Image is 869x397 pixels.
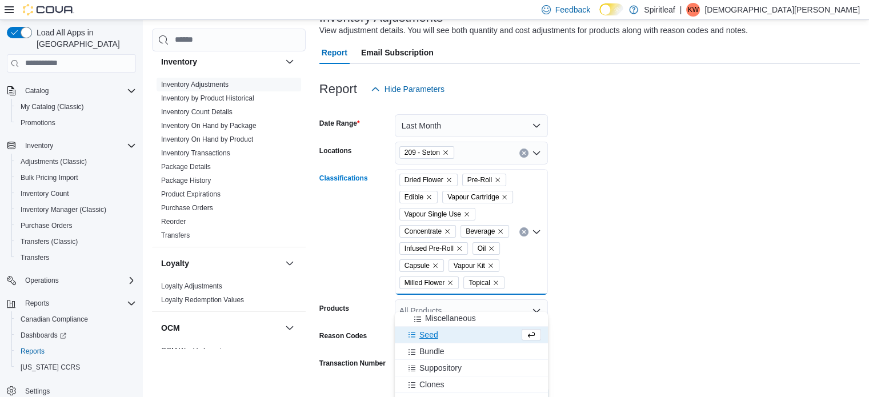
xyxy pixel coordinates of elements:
span: Bundle [419,346,444,357]
span: Promotions [16,116,136,130]
span: Reorder [161,217,186,226]
button: Clear input [519,227,528,236]
button: Remove Concentrate from selection in this group [444,228,451,235]
button: Inventory [161,56,281,67]
button: Bundle [395,343,548,360]
button: Reports [2,295,141,311]
span: Inventory On Hand by Package [161,121,257,130]
div: Kristen W [686,3,700,17]
a: Package Details [161,163,211,171]
a: Inventory Count Details [161,108,233,116]
span: Vapour Kit [448,259,499,272]
a: Inventory Transactions [161,149,230,157]
span: Catalog [21,84,136,98]
span: Topical [463,276,504,289]
button: Clones [395,376,548,393]
span: Vapour Single Use [399,208,475,220]
a: Purchase Orders [16,219,77,232]
span: Package Details [161,162,211,171]
a: Transfers (Classic) [16,235,82,248]
span: Dried Flower [399,174,458,186]
span: Package History [161,176,211,185]
span: Inventory by Product Historical [161,94,254,103]
span: Edible [405,191,423,203]
label: Date Range [319,119,360,128]
span: Canadian Compliance [16,312,136,326]
div: OCM [152,344,306,362]
button: Remove Edible from selection in this group [426,194,433,200]
button: Canadian Compliance [11,311,141,327]
span: Inventory Manager (Classic) [16,203,136,216]
span: Pre-Roll [462,174,506,186]
span: Edible [399,191,438,203]
a: Transfers [161,231,190,239]
a: Dashboards [11,327,141,343]
div: View adjustment details. You will see both quantity and cost adjustments for products along with ... [319,25,748,37]
button: Remove Vapour Kit from selection in this group [487,262,494,269]
span: Milled Flower [405,277,445,288]
a: Package History [161,177,211,185]
a: Inventory Manager (Classic) [16,203,111,216]
span: Adjustments (Classic) [16,155,136,169]
button: Reports [11,343,141,359]
button: Inventory [21,139,58,153]
button: Loyalty [283,256,297,270]
span: Miscellaneous [425,312,476,324]
button: Loyalty [161,258,281,269]
span: Concentrate [405,226,442,237]
button: Catalog [21,84,53,98]
span: Inventory Count [21,189,69,198]
span: My Catalog (Classic) [16,100,136,114]
span: Transfers [21,253,49,262]
span: Reports [16,344,136,358]
span: Purchase Orders [21,221,73,230]
h3: OCM [161,322,180,334]
span: Dashboards [21,331,66,340]
span: Beverage [466,226,495,237]
span: Dashboards [16,328,136,342]
button: Inventory Manager (Classic) [11,202,141,218]
button: Seed [395,327,548,343]
span: Inventory [25,141,53,150]
div: Loyalty [152,279,306,311]
a: [US_STATE] CCRS [16,360,85,374]
span: OCM Weekly Inventory [161,346,231,355]
button: Close list of options [532,227,541,236]
button: Miscellaneous [395,310,548,327]
span: Inventory [21,139,136,153]
h3: Loyalty [161,258,189,269]
a: Loyalty Adjustments [161,282,222,290]
span: Transfers (Classic) [21,237,78,246]
a: My Catalog (Classic) [16,100,89,114]
span: KW [688,3,699,17]
span: Email Subscription [361,41,434,64]
a: Dashboards [16,328,71,342]
button: Remove Pre-Roll from selection in this group [494,177,501,183]
button: OCM [283,321,297,335]
button: Inventory [283,55,297,69]
span: Vapour Kit [454,260,485,271]
button: Operations [21,274,63,287]
button: Transfers (Classic) [11,234,141,250]
span: Feedback [555,4,590,15]
input: Dark Mode [599,3,623,15]
span: [US_STATE] CCRS [21,363,80,372]
p: | [680,3,682,17]
button: Suppository [395,360,548,376]
label: Classifications [319,174,368,183]
span: Adjustments (Classic) [21,157,87,166]
span: Transfers (Classic) [16,235,136,248]
a: Reports [16,344,49,358]
span: Reports [21,296,136,310]
span: Reports [21,347,45,356]
button: My Catalog (Classic) [11,99,141,115]
button: Remove Vapour Cartridge from selection in this group [501,194,508,200]
span: Inventory Transactions [161,149,230,158]
span: Infused Pre-Roll [405,243,454,254]
button: Inventory Count [11,186,141,202]
button: Operations [2,272,141,288]
a: Loyalty Redemption Values [161,296,244,304]
span: Inventory Manager (Classic) [21,205,106,214]
h3: Inventory [161,56,197,67]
